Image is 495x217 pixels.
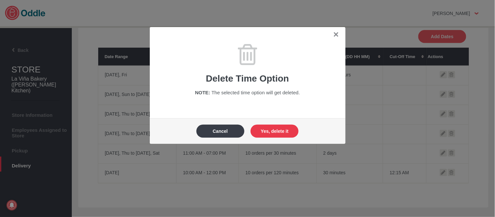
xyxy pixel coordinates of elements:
button: Cancel [196,125,244,138]
button: Yes, delete it [251,125,299,138]
a: ✕ [333,31,339,39]
span: NOTE: [195,90,210,95]
h1: Delete Time Option [160,73,336,84]
span: The selected time option will get deleted. [211,90,300,95]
